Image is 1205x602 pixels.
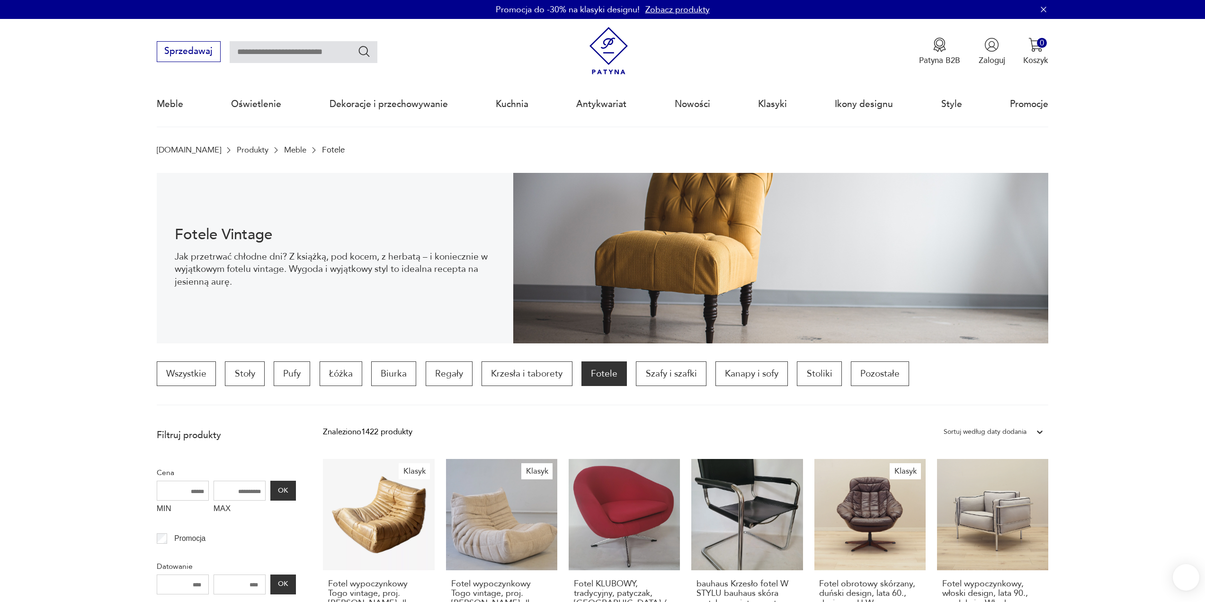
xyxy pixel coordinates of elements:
[581,361,627,386] a: Fotele
[941,82,962,126] a: Style
[157,41,221,62] button: Sprzedawaj
[157,82,183,126] a: Meble
[225,361,264,386] a: Stoły
[284,145,306,154] a: Meble
[1173,564,1199,591] iframe: Smartsupp widget button
[919,37,960,66] button: Patyna B2B
[496,82,528,126] a: Kuchnia
[851,361,909,386] a: Pozostałe
[270,481,296,501] button: OK
[636,361,706,386] a: Szafy i szafki
[323,426,412,438] div: Znaleziono 1422 produkty
[322,145,345,154] p: Fotele
[1023,37,1048,66] button: 0Koszyk
[157,361,216,386] a: Wszystkie
[231,82,281,126] a: Oświetlenie
[919,37,960,66] a: Ikona medaluPatyna B2B
[645,4,710,16] a: Zobacz produkty
[1037,38,1047,48] div: 0
[758,82,787,126] a: Klasyki
[157,48,221,56] a: Sprzedawaj
[835,82,893,126] a: Ikony designu
[157,501,209,519] label: MIN
[675,82,710,126] a: Nowości
[274,361,310,386] a: Pufy
[426,361,473,386] a: Regały
[371,361,416,386] a: Biurka
[513,173,1048,343] img: 9275102764de9360b0b1aa4293741aa9.jpg
[585,27,633,75] img: Patyna - sklep z meblami i dekoracjami vintage
[157,560,296,573] p: Datowanie
[1010,82,1048,126] a: Promocje
[175,251,495,288] p: Jak przetrwać chłodne dni? Z książką, pod kocem, z herbatą – i koniecznie w wyjątkowym fotelu vin...
[320,361,362,386] a: Łóżka
[1023,55,1048,66] p: Koszyk
[157,467,296,479] p: Cena
[482,361,572,386] a: Krzesła i taborety
[979,37,1005,66] button: Zaloguj
[1028,37,1043,52] img: Ikona koszyka
[715,361,788,386] a: Kanapy i sofy
[157,145,221,154] a: [DOMAIN_NAME]
[214,501,266,519] label: MAX
[944,426,1026,438] div: Sortuj według daty dodania
[357,45,371,58] button: Szukaj
[496,4,640,16] p: Promocja do -30% na klasyki designu!
[157,429,296,441] p: Filtruj produkty
[270,575,296,594] button: OK
[174,532,205,545] p: Promocja
[330,82,448,126] a: Dekoracje i przechowywanie
[984,37,999,52] img: Ikonka użytkownika
[237,145,268,154] a: Produkty
[576,82,626,126] a: Antykwariat
[175,228,495,242] h1: Fotele Vintage
[979,55,1005,66] p: Zaloguj
[919,55,960,66] p: Patyna B2B
[797,361,841,386] a: Stoliki
[932,37,947,52] img: Ikona medalu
